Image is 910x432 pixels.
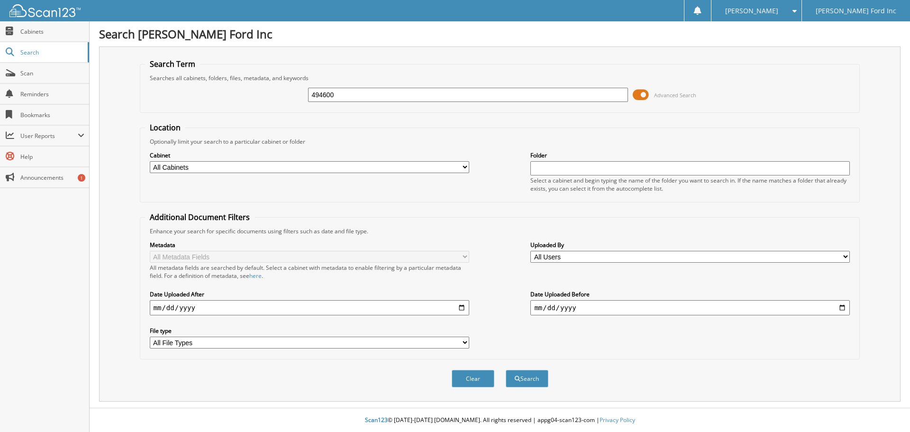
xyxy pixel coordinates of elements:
legend: Search Term [145,59,200,69]
legend: Additional Document Filters [145,212,255,222]
legend: Location [145,122,185,133]
span: Help [20,153,84,161]
label: Cabinet [150,151,469,159]
span: Scan [20,69,84,77]
span: Bookmarks [20,111,84,119]
h1: Search [PERSON_NAME] Ford Inc [99,26,901,42]
input: end [530,300,850,315]
span: Cabinets [20,28,84,36]
span: Search [20,48,83,56]
button: Clear [452,370,494,387]
span: [PERSON_NAME] [725,8,778,14]
div: Optionally limit your search to a particular cabinet or folder [145,138,855,146]
label: Folder [530,151,850,159]
img: scan123-logo-white.svg [9,4,81,17]
div: Enhance your search for specific documents using filters such as date and file type. [145,227,855,235]
span: Announcements [20,174,84,182]
input: start [150,300,469,315]
button: Search [506,370,548,387]
span: User Reports [20,132,78,140]
div: Searches all cabinets, folders, files, metadata, and keywords [145,74,855,82]
div: All metadata fields are searched by default. Select a cabinet with metadata to enable filtering b... [150,264,469,280]
label: Date Uploaded After [150,290,469,298]
label: Date Uploaded Before [530,290,850,298]
a: here [249,272,262,280]
span: Scan123 [365,416,388,424]
label: Uploaded By [530,241,850,249]
span: [PERSON_NAME] Ford Inc [816,8,896,14]
div: 1 [78,174,85,182]
label: File type [150,327,469,335]
span: Reminders [20,90,84,98]
label: Metadata [150,241,469,249]
div: Select a cabinet and begin typing the name of the folder you want to search in. If the name match... [530,176,850,193]
div: © [DATE]-[DATE] [DOMAIN_NAME]. All rights reserved | appg04-scan123-com | [90,409,910,432]
a: Privacy Policy [600,416,635,424]
span: Advanced Search [654,92,696,99]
